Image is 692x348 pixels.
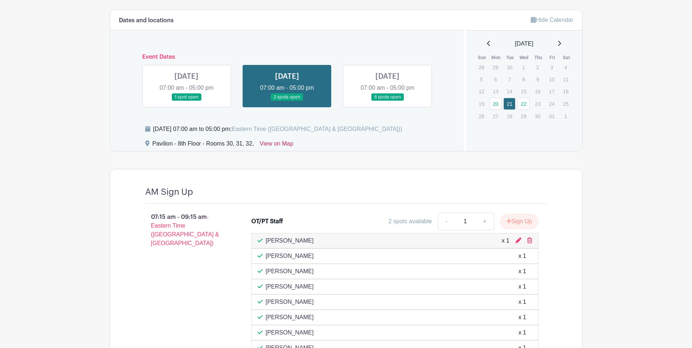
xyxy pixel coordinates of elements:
h4: AM Sign Up [145,187,193,197]
p: 7 [503,74,515,85]
p: 19 [475,98,487,109]
p: 30 [503,62,515,73]
a: 22 [518,98,530,110]
p: 4 [560,62,572,73]
p: 1 [518,62,530,73]
p: 31 [546,111,558,122]
p: 24 [546,98,558,109]
th: Fri [545,54,560,61]
th: Tue [503,54,517,61]
p: 15 [518,86,530,97]
p: 25 [560,98,572,109]
p: [PERSON_NAME] [266,236,314,245]
div: 2 spots available [388,217,432,226]
p: 29 [518,111,530,122]
p: 27 [490,111,502,122]
p: [PERSON_NAME] [266,282,314,291]
p: 5 [475,74,487,85]
p: 14 [503,86,515,97]
a: - [438,213,455,230]
span: - Eastern Time ([GEOGRAPHIC_DATA] & [GEOGRAPHIC_DATA]) [151,214,219,246]
div: x 1 [518,328,526,337]
th: Thu [531,54,545,61]
div: x 1 [518,267,526,276]
p: 30 [531,111,544,122]
th: Mon [489,54,503,61]
p: 18 [560,86,572,97]
a: View on Map [260,139,293,151]
p: [PERSON_NAME] [266,328,314,337]
p: 11 [560,74,572,85]
span: [DATE] [515,39,533,48]
p: 12 [475,86,487,97]
p: 9 [531,74,544,85]
div: x 1 [518,313,526,322]
p: 3 [546,62,558,73]
p: 23 [531,98,544,109]
a: + [476,213,494,230]
th: Wed [517,54,531,61]
div: [DATE] 07:00 am to 05:00 pm [153,125,402,134]
a: 21 [503,98,515,110]
p: 28 [475,62,487,73]
p: 29 [490,62,502,73]
button: Sign Up [500,214,538,229]
th: Sat [559,54,573,61]
p: 28 [503,111,515,122]
a: 20 [490,98,502,110]
p: 07:15 am - 09:15 am [134,210,240,251]
p: 6 [490,74,502,85]
span: (Eastern Time ([GEOGRAPHIC_DATA] & [GEOGRAPHIC_DATA])) [230,126,402,132]
p: [PERSON_NAME] [266,313,314,322]
div: x 1 [502,236,509,245]
p: [PERSON_NAME] [266,252,314,260]
p: 10 [546,74,558,85]
h6: Dates and locations [119,17,174,24]
p: 13 [490,86,502,97]
p: 17 [546,86,558,97]
p: 1 [560,111,572,122]
div: x 1 [518,282,526,291]
p: 26 [475,111,487,122]
a: Hide Calendar [531,17,573,23]
p: 2 [531,62,544,73]
p: [PERSON_NAME] [266,298,314,306]
div: OT/PT Staff [251,217,283,226]
p: [PERSON_NAME] [266,267,314,276]
th: Sun [475,54,489,61]
div: x 1 [518,252,526,260]
div: Pavilion - 8th Floor - Rooms 30, 31, 32, [152,139,254,151]
p: 16 [531,86,544,97]
div: x 1 [518,298,526,306]
p: 8 [518,74,530,85]
h6: Event Dates [136,54,438,61]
